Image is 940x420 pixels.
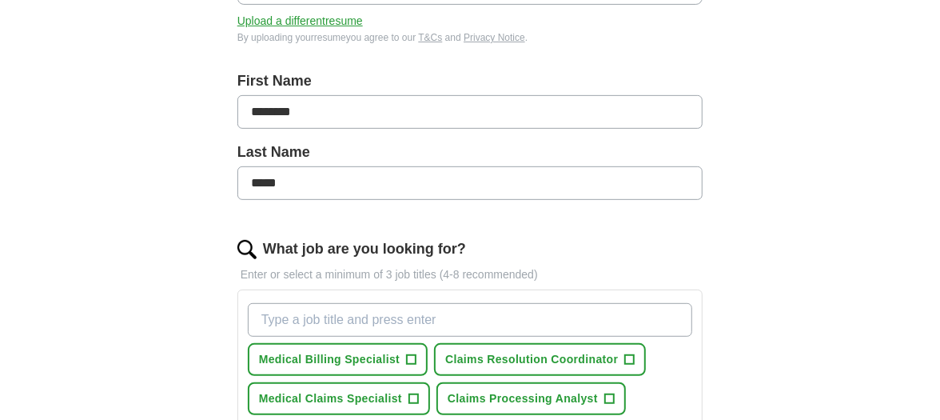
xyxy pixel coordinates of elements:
[237,240,257,259] img: search.png
[259,390,402,407] span: Medical Claims Specialist
[248,343,428,376] button: Medical Billing Specialist
[448,390,598,407] span: Claims Processing Analyst
[237,70,703,92] label: First Name
[434,343,646,376] button: Claims Resolution Coordinator
[248,382,430,415] button: Medical Claims Specialist
[445,351,618,368] span: Claims Resolution Coordinator
[263,238,466,260] label: What job are you looking for?
[259,351,400,368] span: Medical Billing Specialist
[237,30,703,45] div: By uploading your resume you agree to our and .
[418,32,442,43] a: T&Cs
[237,266,703,283] p: Enter or select a minimum of 3 job titles (4-8 recommended)
[248,303,692,337] input: Type a job title and press enter
[464,32,525,43] a: Privacy Notice
[436,382,626,415] button: Claims Processing Analyst
[237,13,363,30] button: Upload a differentresume
[237,142,703,163] label: Last Name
